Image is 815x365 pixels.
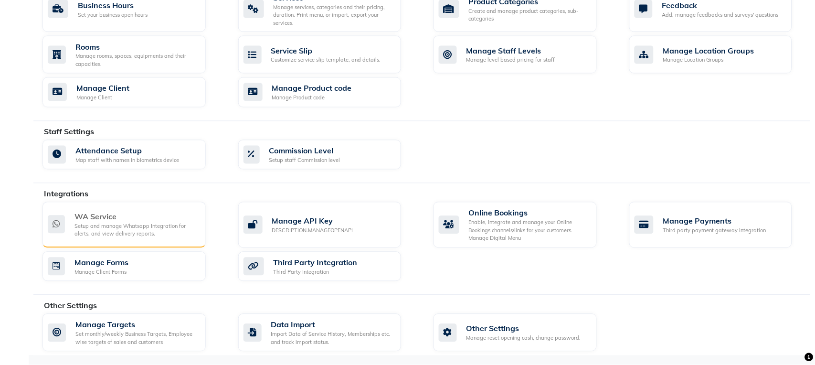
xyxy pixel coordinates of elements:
[663,215,766,227] div: Manage Payments
[466,56,555,64] div: Manage level based pricing for staff
[42,77,224,107] a: Manage ClientManage Client
[434,202,615,248] a: Online BookingsEnable, integrate and manage your Online Bookings channels/links for your customer...
[271,56,381,64] div: Customize service slip template, and details.
[78,11,148,19] div: Set your business open hours
[74,223,198,238] div: Setup and manage Whatsapp Integration for alerts, and view delivery reports.
[434,36,615,74] a: Manage Staff LevelsManage level based pricing for staff
[238,314,420,352] a: Data ImportImport Data of Service History, Memberships etc. and track import status.
[74,211,198,223] div: WA Service
[274,268,358,277] div: Third Party Integration
[274,3,394,27] div: Manage services, categories and their pricing, duration. Print menu, or import, export your servi...
[469,7,589,23] div: Create and manage product categories, sub-categories
[75,331,198,346] div: Set monthly/weekly Business Targets, Employee wise targets of sales and customers
[434,314,615,352] a: Other SettingsManage reset opening cash, change password.
[466,323,581,334] div: Other Settings
[663,227,766,235] div: Third party payment gateway integration
[75,319,198,331] div: Manage Targets
[272,94,352,102] div: Manage Product code
[629,202,811,248] a: Manage PaymentsThird party payment gateway integration
[663,56,754,64] div: Manage Location Groups
[271,45,381,56] div: Service Slip
[629,36,811,74] a: Manage Location GroupsManage Location Groups
[42,314,224,352] a: Manage TargetsSet monthly/weekly Business Targets, Employee wise targets of sales and customers
[272,83,352,94] div: Manage Product code
[271,319,394,331] div: Data Import
[238,140,420,170] a: Commission LevelSetup staff Commission level
[74,257,128,268] div: Manage Forms
[663,45,754,56] div: Manage Location Groups
[238,252,420,282] a: Third Party IntegrationThird Party Integration
[42,252,224,282] a: Manage FormsManage Client Forms
[469,219,589,243] div: Enable, integrate and manage your Online Bookings channels/links for your customers. Manage Digit...
[238,36,420,74] a: Service SlipCustomize service slip template, and details.
[238,77,420,107] a: Manage Product codeManage Product code
[75,41,198,53] div: Rooms
[466,334,581,343] div: Manage reset opening cash, change password.
[75,53,198,68] div: Manage rooms, spaces, equipments and their capacities.
[42,36,224,74] a: RoomsManage rooms, spaces, equipments and their capacities.
[75,157,179,165] div: Map staff with names in biometrics device
[662,11,779,19] div: Add, manage feedbacks and surveys' questions
[42,140,224,170] a: Attendance SetupMap staff with names in biometrics device
[269,157,340,165] div: Setup staff Commission level
[76,94,129,102] div: Manage Client
[74,268,128,277] div: Manage Client Forms
[269,145,340,157] div: Commission Level
[272,227,353,235] div: DESCRIPTION.MANAGEOPENAPI
[76,83,129,94] div: Manage Client
[272,215,353,227] div: Manage API Key
[466,45,555,56] div: Manage Staff Levels
[274,257,358,268] div: Third Party Integration
[75,145,179,157] div: Attendance Setup
[42,202,224,248] a: WA ServiceSetup and manage Whatsapp Integration for alerts, and view delivery reports.
[469,207,589,219] div: Online Bookings
[271,331,394,346] div: Import Data of Service History, Memberships etc. and track import status.
[238,202,420,248] a: Manage API KeyDESCRIPTION.MANAGEOPENAPI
